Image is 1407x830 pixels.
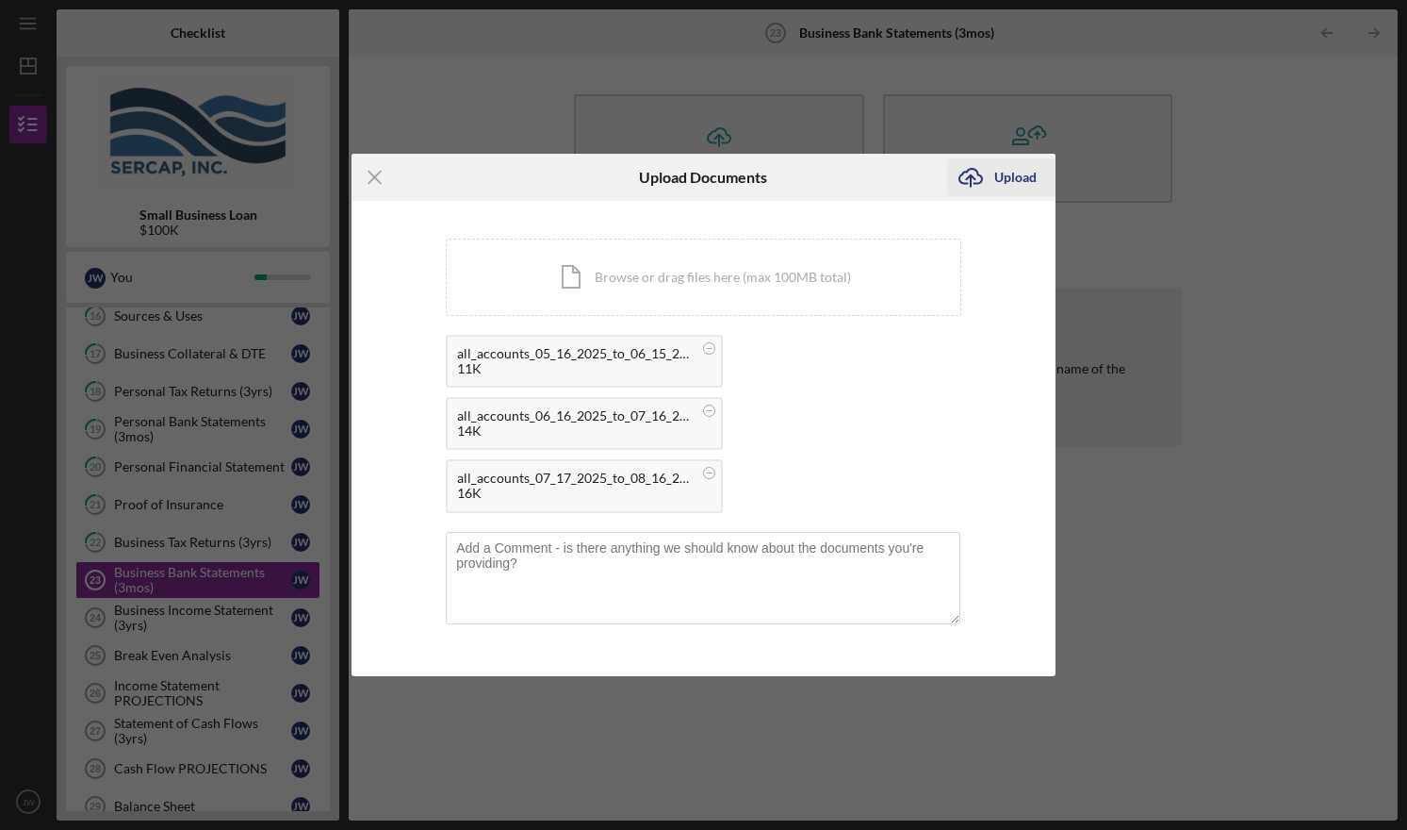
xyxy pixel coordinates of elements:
[457,486,693,501] div: 16K
[994,158,1037,196] div: Upload
[457,408,693,423] div: all_accounts_06_16_2025_to_07_16_2025.csv
[457,423,693,439] div: 14K
[457,361,693,376] div: 11K
[947,158,1055,196] button: Upload
[457,471,693,486] div: all_accounts_07_17_2025_to_08_16_2025.csv
[639,169,767,186] h6: Upload Documents
[457,346,693,361] div: all_accounts_05_16_2025_to_06_15_2025.csv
